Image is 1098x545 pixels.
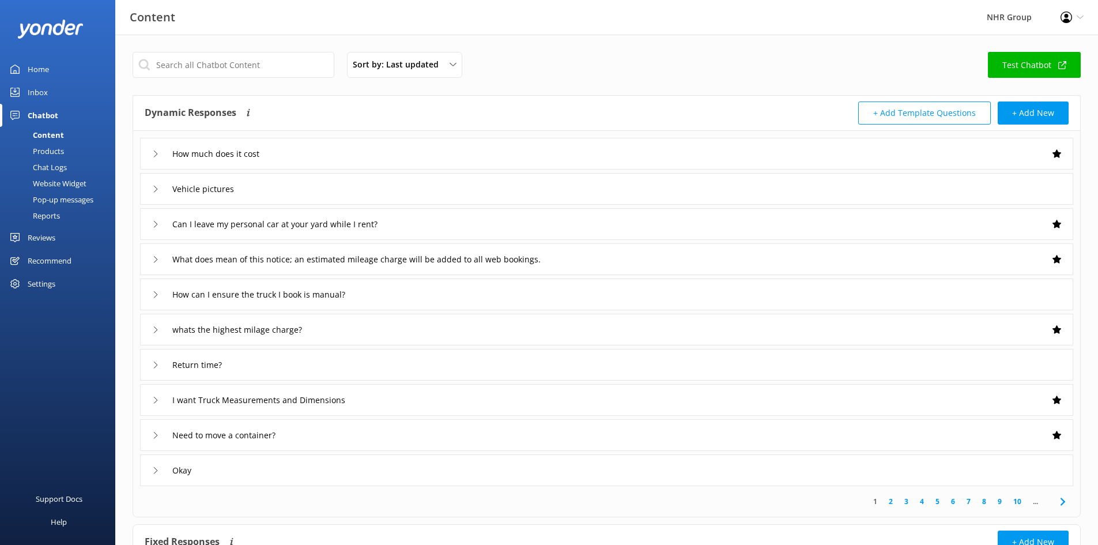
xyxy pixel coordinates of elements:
[883,496,899,507] a: 2
[1027,496,1044,507] span: ...
[7,208,115,224] a: Reports
[998,102,1069,125] button: + Add New
[899,496,914,507] a: 3
[945,496,961,507] a: 6
[145,102,236,125] h4: Dynamic Responses
[353,58,446,71] span: Sort by: Last updated
[858,102,991,125] button: + Add Template Questions
[36,487,82,510] div: Support Docs
[28,104,58,127] div: Chatbot
[28,249,71,272] div: Recommend
[7,191,93,208] div: Pop-up messages
[992,496,1008,507] a: 9
[133,52,334,78] input: Search all Chatbot Content
[28,226,55,249] div: Reviews
[867,496,883,507] a: 1
[1008,496,1027,507] a: 10
[7,159,115,175] a: Chat Logs
[7,127,64,143] div: Content
[130,8,175,27] h3: Content
[28,58,49,81] div: Home
[28,81,48,104] div: Inbox
[7,208,60,224] div: Reports
[17,20,84,39] img: yonder-white-logo.png
[976,496,992,507] a: 8
[7,143,115,159] a: Products
[28,272,55,295] div: Settings
[7,127,115,143] a: Content
[930,496,945,507] a: 5
[914,496,930,507] a: 4
[7,175,115,191] a: Website Widget
[988,52,1081,78] a: Test Chatbot
[7,159,67,175] div: Chat Logs
[7,191,115,208] a: Pop-up messages
[7,175,86,191] div: Website Widget
[961,496,976,507] a: 7
[51,510,67,533] div: Help
[7,143,64,159] div: Products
